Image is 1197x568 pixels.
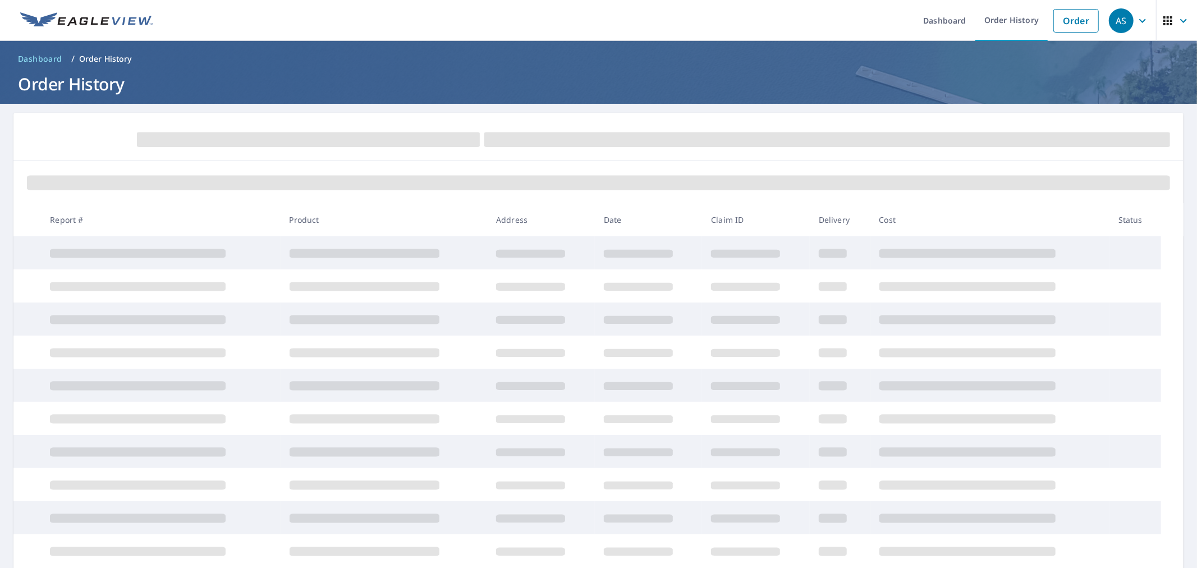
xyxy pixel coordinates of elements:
li: / [71,52,75,66]
th: Cost [870,203,1109,236]
th: Claim ID [702,203,810,236]
th: Status [1109,203,1161,236]
th: Address [487,203,595,236]
a: Order [1053,9,1099,33]
span: Dashboard [18,53,62,65]
a: Dashboard [13,50,67,68]
th: Delivery [810,203,870,236]
th: Report # [41,203,280,236]
nav: breadcrumb [13,50,1184,68]
th: Product [281,203,488,236]
div: AS [1109,8,1134,33]
h1: Order History [13,72,1184,95]
th: Date [595,203,703,236]
p: Order History [79,53,132,65]
img: EV Logo [20,12,153,29]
